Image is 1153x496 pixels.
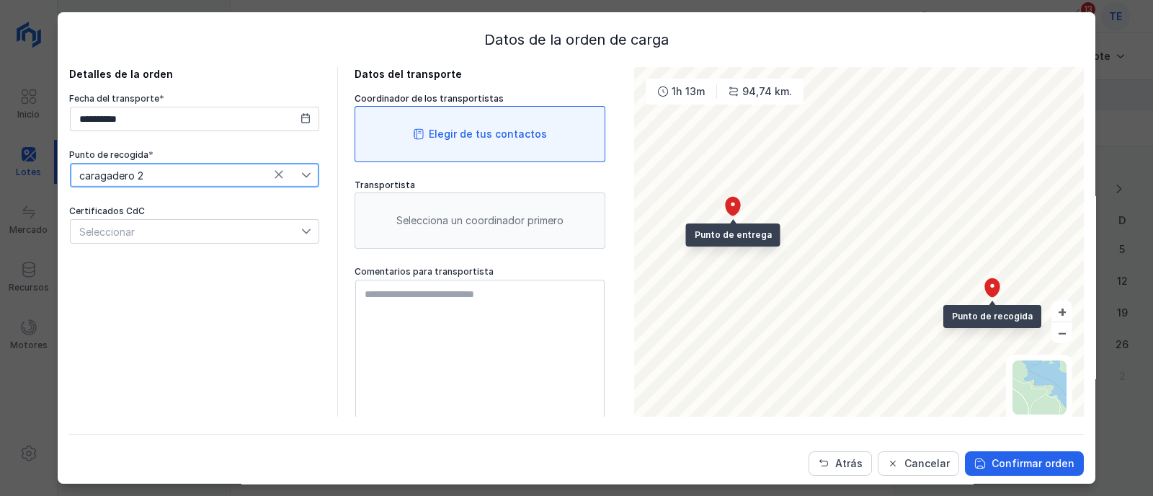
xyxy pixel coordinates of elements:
[878,451,959,476] button: Cancelar
[1012,360,1067,415] img: political.webp
[69,205,320,217] div: Certificados CdC
[809,451,872,476] button: Atrás
[742,84,792,99] div: 94,74 km.
[672,84,705,99] div: 1h 13m
[904,456,950,471] div: Cancelar
[355,93,605,105] div: Coordinador de los transportistas
[69,149,320,161] div: Punto de recogida
[355,192,605,249] div: Selecciona un coordinador primero
[1051,301,1072,322] button: +
[1051,322,1072,343] button: –
[355,266,605,278] div: Comentarios para transportista
[429,127,547,141] div: Elegir de tus contactos
[69,30,1084,50] div: Datos de la orden de carga
[355,67,605,81] div: Datos del transporte
[355,180,605,191] div: Transportista
[69,67,320,81] div: Detalles de la orden
[965,451,1084,476] button: Confirmar orden
[992,456,1074,471] div: Confirmar orden
[835,456,863,471] div: Atrás
[71,164,301,187] span: caragadero 2
[71,220,138,243] div: Seleccionar
[69,93,320,105] div: Fecha del transporte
